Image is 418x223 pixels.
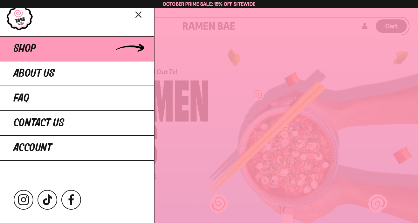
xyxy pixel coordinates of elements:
button: Close menu [133,9,144,20]
span: October Prime Sale: 15% off Sitewide [163,1,256,7]
span: Account [14,142,52,154]
span: About Us [14,68,55,79]
span: FAQ [14,93,29,104]
span: Contact Us [14,117,64,129]
span: Shop [14,43,36,54]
